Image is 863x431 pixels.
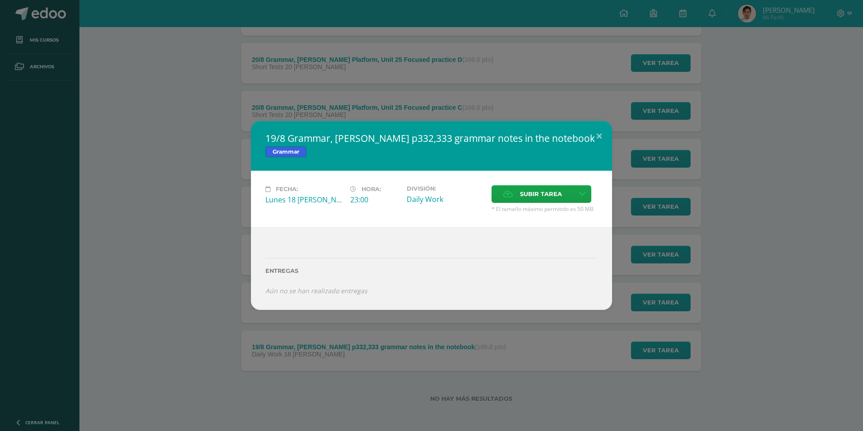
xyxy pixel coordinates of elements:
span: * El tamaño máximo permitido es 50 MB [492,205,598,213]
label: División: [407,185,484,192]
i: Aún no se han realizado entregas [265,286,367,295]
span: Hora: [362,186,381,192]
h2: 19/8 Grammar, [PERSON_NAME] p332,333 grammar notes in the notebook [265,132,598,145]
div: Lunes 18 [PERSON_NAME] [265,195,343,205]
span: Fecha: [276,186,298,192]
div: 23:00 [350,195,399,205]
span: Subir tarea [520,186,562,202]
label: Entregas [265,267,598,274]
button: Close (Esc) [586,121,612,152]
div: Daily Work [407,194,484,204]
span: Grammar [265,146,306,157]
